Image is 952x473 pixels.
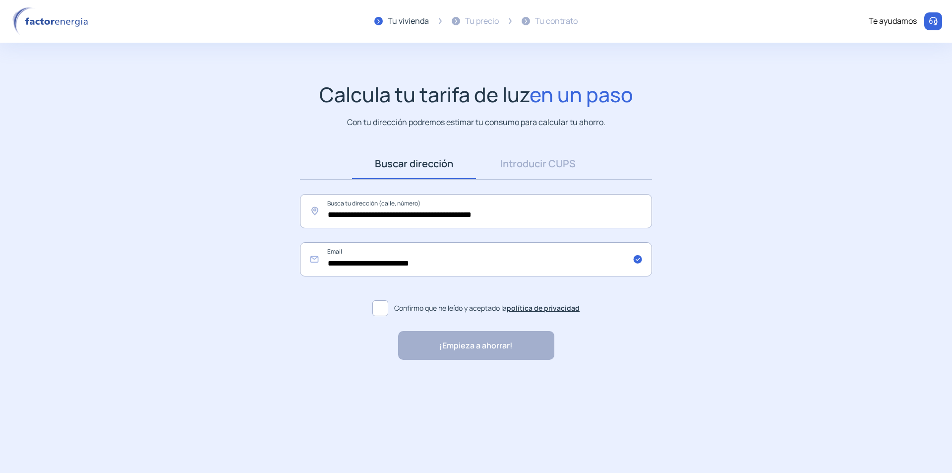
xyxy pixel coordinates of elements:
h1: Calcula tu tarifa de luz [319,82,633,107]
img: logo factor [10,7,94,36]
span: en un paso [530,80,633,108]
img: llamar [928,16,938,26]
a: política de privacidad [507,303,580,313]
div: Tu contrato [535,15,578,28]
div: Tu precio [465,15,499,28]
span: Confirmo que he leído y aceptado la [394,303,580,314]
div: Te ayudamos [869,15,917,28]
div: Tu vivienda [388,15,429,28]
a: Buscar dirección [352,148,476,179]
a: Introducir CUPS [476,148,600,179]
p: Con tu dirección podremos estimar tu consumo para calcular tu ahorro. [347,116,605,129]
